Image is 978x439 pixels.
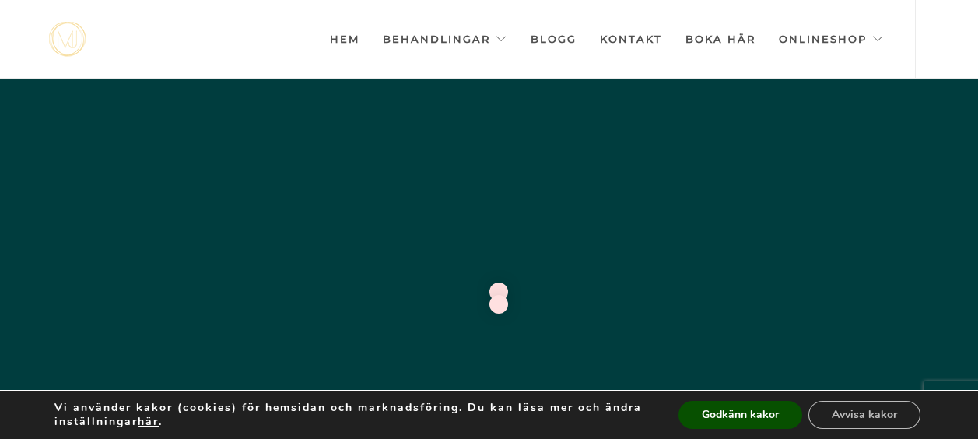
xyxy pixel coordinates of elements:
button: Godkänn kakor [678,401,802,429]
a: mjstudio mjstudio mjstudio [49,22,86,57]
p: Vi använder kakor (cookies) för hemsidan och marknadsföring. Du kan läsa mer och ändra inställnin... [54,401,646,429]
img: mjstudio [49,22,86,57]
button: här [138,415,159,429]
button: Avvisa kakor [808,401,920,429]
